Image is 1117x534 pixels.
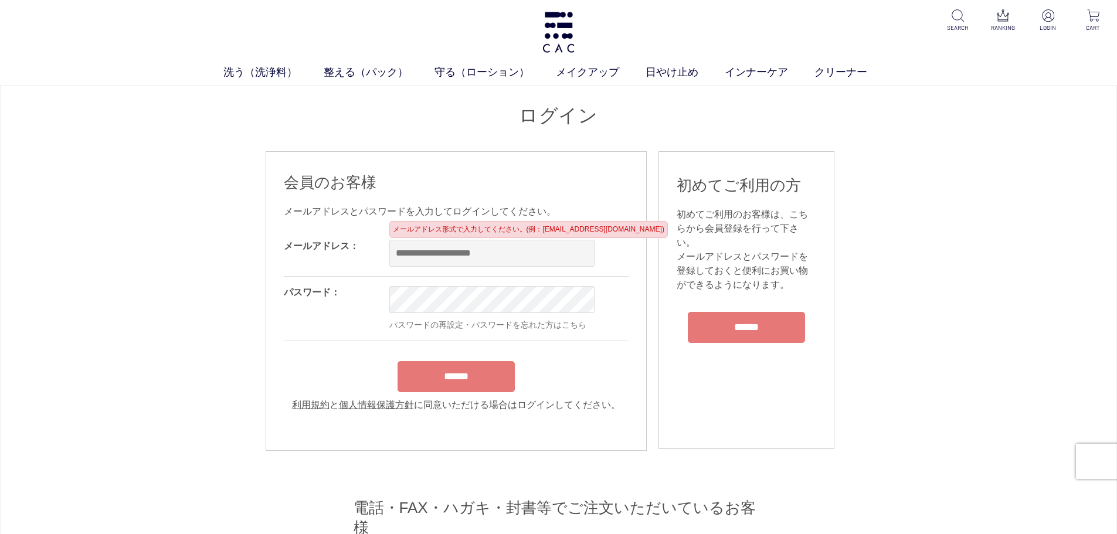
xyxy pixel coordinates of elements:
[284,205,629,219] div: メールアドレスとパスワードを入力してログインしてください。
[1034,9,1062,32] a: LOGIN
[989,23,1017,32] p: RANKING
[339,400,414,410] a: 個人情報保護方針
[646,64,725,80] a: 日やけ止め
[284,398,629,412] div: と に同意いただける場合はログインしてください。
[943,23,972,32] p: SEARCH
[324,64,434,80] a: 整える（パック）
[677,176,801,194] span: 初めてご利用の方
[677,208,816,292] div: 初めてご利用のお客様は、こちらから会員登録を行って下さい。 メールアドレスとパスワードを登録しておくと便利にお買い物ができるようになります。
[223,64,324,80] a: 洗う（洗浄料）
[1079,23,1108,32] p: CART
[389,320,586,329] a: パスワードの再設定・パスワードを忘れた方はこちら
[284,287,340,297] label: パスワード：
[434,64,556,80] a: 守る（ローション）
[814,64,894,80] a: クリーナー
[284,174,376,191] span: 会員のお客様
[541,12,576,53] img: logo
[1034,23,1062,32] p: LOGIN
[266,103,852,128] h1: ログイン
[989,9,1017,32] a: RANKING
[1079,9,1108,32] a: CART
[284,241,359,251] label: メールアドレス：
[389,221,668,238] div: メールアドレス形式で入力してください。(例：[EMAIL_ADDRESS][DOMAIN_NAME])
[943,9,972,32] a: SEARCH
[556,64,646,80] a: メイクアップ
[725,64,814,80] a: インナーケア
[292,400,330,410] a: 利用規約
